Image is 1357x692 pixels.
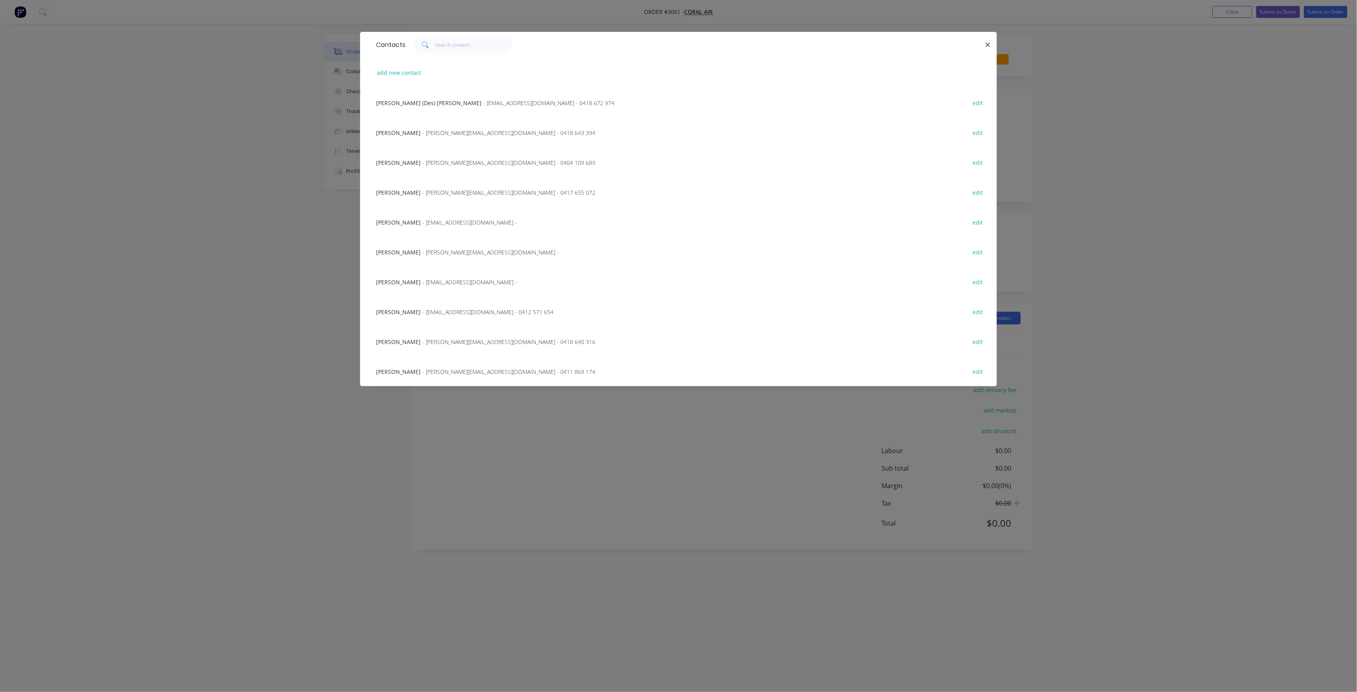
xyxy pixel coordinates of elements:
[422,308,554,316] span: - [EMAIL_ADDRESS][DOMAIN_NAME] - 0412 571 654
[969,97,987,108] button: edit
[376,219,421,226] span: [PERSON_NAME]
[376,248,421,256] span: [PERSON_NAME]
[376,308,421,316] span: [PERSON_NAME]
[376,368,421,375] span: [PERSON_NAME]
[422,129,595,137] span: - [PERSON_NAME][EMAIL_ADDRESS][DOMAIN_NAME] - 0418 643 394
[969,217,987,227] button: edit
[969,187,987,197] button: edit
[969,306,987,317] button: edit
[422,219,517,226] span: - [EMAIL_ADDRESS][DOMAIN_NAME] -
[422,368,595,375] span: - [PERSON_NAME][EMAIL_ADDRESS][DOMAIN_NAME] - 0411 869 174
[373,67,425,78] button: add new contact
[376,129,421,137] span: [PERSON_NAME]
[422,278,517,286] span: - [EMAIL_ADDRESS][DOMAIN_NAME] -
[422,338,595,346] span: - [PERSON_NAME][EMAIL_ADDRESS][DOMAIN_NAME] - 0418 640 316
[422,189,595,196] span: - [PERSON_NAME][EMAIL_ADDRESS][DOMAIN_NAME] - 0417 655 072
[376,338,421,346] span: [PERSON_NAME]
[969,157,987,168] button: edit
[436,37,513,53] input: Search contacts...
[969,127,987,138] button: edit
[376,99,482,107] span: [PERSON_NAME] (Des) [PERSON_NAME]
[969,246,987,257] button: edit
[376,278,421,286] span: [PERSON_NAME]
[422,248,559,256] span: - [PERSON_NAME][EMAIL_ADDRESS][DOMAIN_NAME] -
[969,336,987,347] button: edit
[969,276,987,287] button: edit
[376,159,421,166] span: [PERSON_NAME]
[483,99,614,107] span: - [EMAIL_ADDRESS][DOMAIN_NAME] - 0418 672 974
[422,159,595,166] span: - [PERSON_NAME][EMAIL_ADDRESS][DOMAIN_NAME] - 0404 109 689
[969,366,987,377] button: edit
[372,32,406,58] div: Contacts
[376,189,421,196] span: [PERSON_NAME]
